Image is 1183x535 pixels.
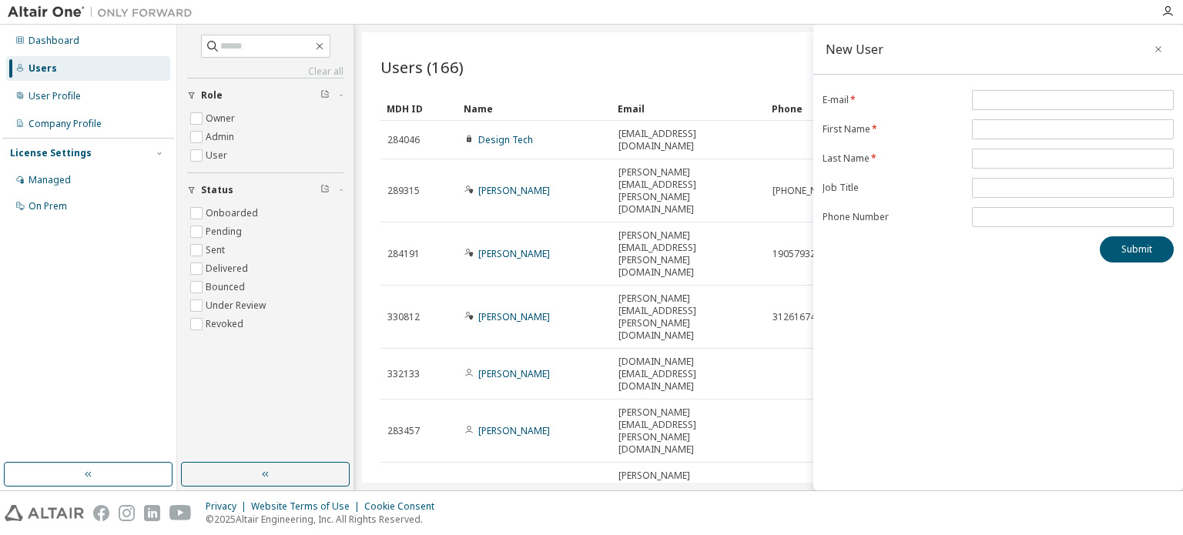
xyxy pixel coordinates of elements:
[823,123,963,135] label: First Name
[5,505,84,521] img: altair_logo.svg
[387,368,420,380] span: 332133
[206,513,444,526] p: © 2025 Altair Engineering, Inc. All Rights Reserved.
[206,296,269,315] label: Under Review
[201,89,223,102] span: Role
[772,248,832,260] span: 19057932850
[618,470,759,519] span: [PERSON_NAME][EMAIL_ADDRESS][PERSON_NAME][DOMAIN_NAME]
[823,182,963,194] label: Job Title
[187,173,344,207] button: Status
[823,94,963,106] label: E-mail
[28,62,57,75] div: Users
[364,500,444,513] div: Cookie Consent
[144,505,160,521] img: linkedin.svg
[169,505,192,521] img: youtube.svg
[206,259,251,278] label: Delivered
[618,406,759,456] span: [PERSON_NAME][EMAIL_ADDRESS][PERSON_NAME][DOMAIN_NAME]
[28,118,102,130] div: Company Profile
[823,211,963,223] label: Phone Number
[206,278,248,296] label: Bounced
[478,247,550,260] a: [PERSON_NAME]
[478,367,550,380] a: [PERSON_NAME]
[206,109,238,128] label: Owner
[320,184,330,196] span: Clear filter
[772,311,826,323] span: 3126167488
[119,505,135,521] img: instagram.svg
[201,184,233,196] span: Status
[387,134,420,146] span: 284046
[618,356,759,393] span: [DOMAIN_NAME][EMAIL_ADDRESS][DOMAIN_NAME]
[28,90,81,102] div: User Profile
[478,184,550,197] a: [PERSON_NAME]
[206,146,230,165] label: User
[320,89,330,102] span: Clear filter
[772,96,913,121] div: Phone
[387,425,420,437] span: 283457
[28,35,79,47] div: Dashboard
[206,315,246,333] label: Revoked
[823,152,963,165] label: Last Name
[618,166,759,216] span: [PERSON_NAME][EMAIL_ADDRESS][PERSON_NAME][DOMAIN_NAME]
[387,96,451,121] div: MDH ID
[826,43,883,55] div: New User
[478,310,550,323] a: [PERSON_NAME]
[380,56,464,78] span: Users (166)
[93,505,109,521] img: facebook.svg
[772,185,852,197] span: [PHONE_NUMBER]
[478,424,550,437] a: [PERSON_NAME]
[8,5,200,20] img: Altair One
[10,147,92,159] div: License Settings
[387,185,420,197] span: 289315
[28,200,67,212] div: On Prem
[478,133,533,146] a: Design Tech
[464,96,605,121] div: Name
[206,204,261,222] label: Onboarded
[206,500,251,513] div: Privacy
[206,241,228,259] label: Sent
[618,293,759,342] span: [PERSON_NAME][EMAIL_ADDRESS][PERSON_NAME][DOMAIN_NAME]
[618,128,759,152] span: [EMAIL_ADDRESS][DOMAIN_NAME]
[387,311,420,323] span: 330812
[187,79,344,112] button: Role
[251,500,364,513] div: Website Terms of Use
[28,174,71,186] div: Managed
[1100,236,1174,262] button: Submit
[618,229,759,279] span: [PERSON_NAME][EMAIL_ADDRESS][PERSON_NAME][DOMAIN_NAME]
[206,128,237,146] label: Admin
[187,65,344,78] a: Clear all
[618,96,759,121] div: Email
[387,248,420,260] span: 284191
[206,222,245,241] label: Pending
